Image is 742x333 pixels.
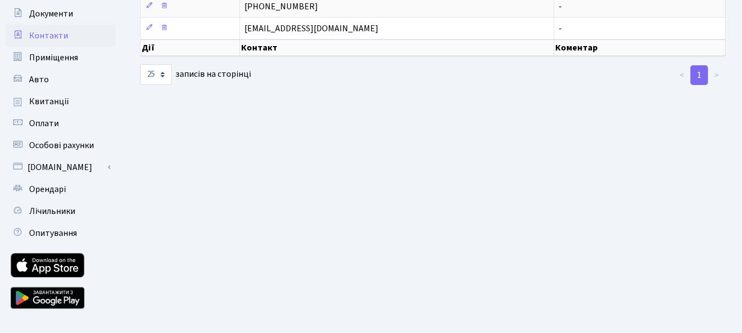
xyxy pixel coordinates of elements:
[140,64,172,85] select: записів на сторінці
[5,156,115,178] a: [DOMAIN_NAME]
[244,1,318,13] span: [PHONE_NUMBER]
[29,95,69,108] span: Квитанції
[5,91,115,112] a: Квитанції
[29,30,68,42] span: Контакти
[5,47,115,69] a: Приміщення
[559,22,562,35] span: -
[5,25,115,47] a: Контакти
[29,183,66,195] span: Орендарі
[5,222,115,244] a: Опитування
[5,112,115,134] a: Оплати
[141,39,240,56] th: Дії
[5,178,115,200] a: Орендарі
[29,74,49,86] span: Авто
[5,134,115,156] a: Особові рахунки
[29,8,73,20] span: Документи
[240,39,554,56] th: Контакт
[29,52,78,64] span: Приміщення
[5,200,115,222] a: Лічильники
[29,117,59,129] span: Оплати
[690,65,708,85] a: 1
[29,139,94,151] span: Особові рахунки
[244,22,378,35] span: [EMAIL_ADDRESS][DOMAIN_NAME]
[559,1,562,13] span: -
[140,64,251,85] label: записів на сторінці
[554,39,726,56] th: Коментар
[29,227,77,239] span: Опитування
[5,69,115,91] a: Авто
[29,205,75,217] span: Лічильники
[5,3,115,25] a: Документи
